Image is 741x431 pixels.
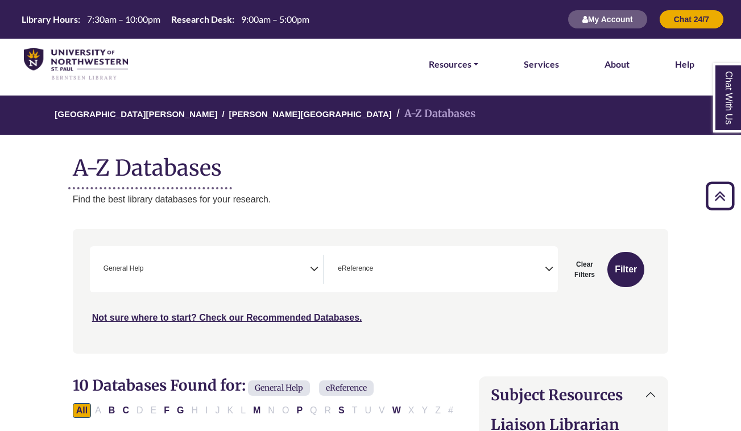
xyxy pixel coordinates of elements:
a: Not sure where to start? Check our Recommended Databases. [92,313,362,322]
button: Filter Results C [119,403,133,418]
a: [GEOGRAPHIC_DATA][PERSON_NAME] [55,107,217,119]
button: Filter Results S [335,403,348,418]
img: library_home [24,48,128,81]
span: 10 Databases Found for: [73,376,246,395]
a: [PERSON_NAME][GEOGRAPHIC_DATA] [229,107,392,119]
textarea: Search [375,266,380,275]
table: Hours Today [17,13,314,24]
button: Filter Results W [389,403,404,418]
a: Services [524,57,559,72]
p: Find the best library databases for your research. [73,192,669,207]
textarea: Search [146,266,151,275]
div: Alpha-list to filter by first letter of database name [73,405,458,415]
a: Chat 24/7 [659,14,724,24]
li: eReference [333,263,373,274]
span: eReference [319,380,374,396]
li: A-Z Databases [392,106,475,122]
span: 9:00am – 5:00pm [241,14,309,24]
span: eReference [338,263,373,274]
h1: A-Z Databases [73,146,669,181]
button: Subject Resources [479,377,668,413]
button: Filter Results P [293,403,306,418]
a: About [605,57,630,72]
button: Filter Results F [160,403,173,418]
th: Research Desk: [167,13,235,25]
span: General Help [104,263,144,274]
a: My Account [568,14,648,24]
button: Filter Results B [105,403,119,418]
a: Hours Today [17,13,314,26]
a: Resources [429,57,478,72]
button: Filter Results M [250,403,264,418]
button: Submit for Search Results [607,252,644,287]
button: Clear Filters [565,252,605,287]
nav: Search filters [73,229,669,353]
a: Back to Top [702,188,738,204]
button: Filter Results G [173,403,187,418]
button: Chat 24/7 [659,10,724,29]
span: General Help [248,380,310,396]
button: All [73,403,91,418]
span: 7:30am – 10:00pm [87,14,160,24]
a: Help [675,57,694,72]
nav: breadcrumb [73,96,669,135]
button: My Account [568,10,648,29]
li: General Help [99,263,144,274]
th: Library Hours: [17,13,81,25]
